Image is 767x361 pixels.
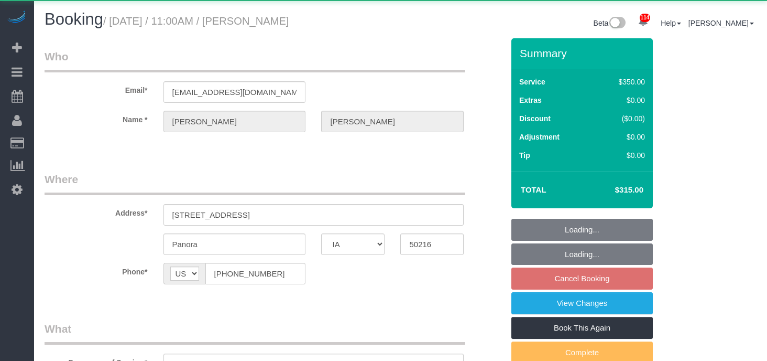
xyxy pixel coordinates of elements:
a: 114 [633,10,653,34]
a: [PERSON_NAME] [688,19,754,27]
a: Help [661,19,681,27]
a: Book This Again [511,317,653,339]
input: First Name* [163,111,306,132]
legend: Who [45,49,465,72]
img: New interface [608,17,626,30]
label: Discount [519,113,551,124]
div: $0.00 [596,95,645,105]
a: Beta [594,19,626,27]
img: Automaid Logo [6,10,27,25]
input: Zip Code* [400,233,464,255]
label: Tip [519,150,530,161]
label: Extras [519,95,542,105]
input: Email* [163,81,306,103]
legend: Where [45,172,465,195]
label: Address* [37,204,156,218]
div: $0.00 [596,150,645,161]
a: View Changes [511,292,653,314]
strong: Total [521,185,546,194]
legend: What [45,321,465,345]
span: 114 [640,14,651,22]
div: $350.00 [596,77,645,87]
span: Booking [45,10,103,28]
h4: $315.00 [584,186,643,195]
h3: Summary [520,47,648,59]
label: Adjustment [519,132,560,142]
label: Service [519,77,545,87]
div: $0.00 [596,132,645,142]
label: Email* [37,81,156,95]
input: Last Name* [321,111,464,132]
small: / [DATE] / 11:00AM / [PERSON_NAME] [103,15,289,27]
div: ($0.00) [596,113,645,124]
input: Phone* [205,263,306,284]
input: City* [163,233,306,255]
label: Name * [37,111,156,125]
label: Phone* [37,263,156,277]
